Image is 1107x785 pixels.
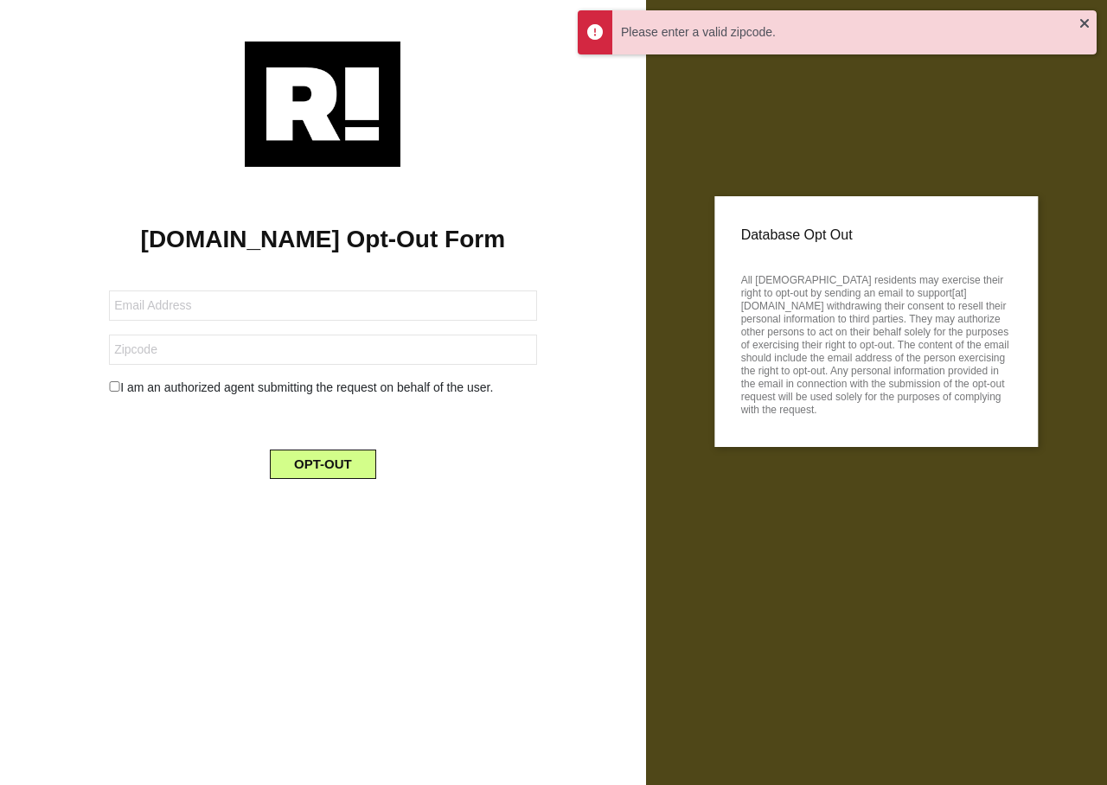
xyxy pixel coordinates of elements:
input: Email Address [109,290,536,321]
button: OPT-OUT [270,450,376,479]
input: Zipcode [109,335,536,365]
p: Database Opt Out [741,222,1012,248]
div: Please enter a valid zipcode. [621,23,1079,41]
img: Retention.com [245,41,400,167]
h1: [DOMAIN_NAME] Opt-Out Form [26,225,620,254]
div: I am an authorized agent submitting the request on behalf of the user. [96,379,549,397]
p: All [DEMOGRAPHIC_DATA] residents may exercise their right to opt-out by sending an email to suppo... [741,269,1012,417]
